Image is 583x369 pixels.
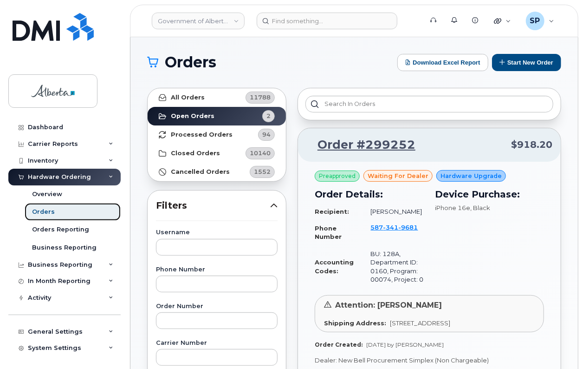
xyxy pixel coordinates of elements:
[366,341,444,348] span: [DATE] by [PERSON_NAME]
[368,171,428,180] span: waiting for dealer
[363,204,424,220] td: [PERSON_NAME]
[511,138,552,152] span: $918.20
[319,172,356,180] span: Preapproved
[399,224,418,231] span: 9681
[171,168,230,176] strong: Cancelled Orders
[171,112,214,120] strong: Open Orders
[315,208,349,215] strong: Recipient:
[435,187,544,201] h3: Device Purchase:
[250,149,271,158] span: 10140
[390,319,450,327] span: [STREET_ADDRESS]
[156,340,278,346] label: Carrier Number
[397,54,488,71] button: Download Excel Report
[148,107,286,125] a: Open Orders2
[171,131,233,138] strong: Processed Orders
[305,96,553,112] input: Search in orders
[315,258,354,275] strong: Accounting Codes:
[371,224,418,240] a: 5873419681
[156,199,270,212] span: Filters
[156,303,278,310] label: Order Number
[324,319,386,327] strong: Shipping Address:
[440,171,502,180] span: Hardware Upgrade
[492,54,561,71] button: Start New Order
[306,137,415,153] a: Order #299252
[156,230,278,236] label: Username
[148,144,286,163] a: Closed Orders10140
[315,356,544,365] p: Dealer: New Bell Procurement Simplex (Non Chargeable)
[171,150,220,157] strong: Closed Orders
[250,93,271,102] span: 11788
[148,125,286,144] a: Processed Orders94
[148,88,286,107] a: All Orders11788
[315,341,363,348] strong: Order Created:
[435,204,470,211] span: iPhone 16e
[315,187,424,201] h3: Order Details:
[156,267,278,273] label: Phone Number
[371,224,418,231] span: 587
[165,55,216,69] span: Orders
[148,163,286,181] a: Cancelled Orders1552
[262,130,271,139] span: 94
[315,224,342,241] strong: Phone Number
[171,94,205,101] strong: All Orders
[254,167,271,176] span: 1552
[363,246,424,288] td: BU: 128A, Department ID: 0160, Program: 00074, Project: 0
[266,112,271,120] span: 2
[335,301,442,310] span: Attention: [PERSON_NAME]
[383,224,399,231] span: 341
[470,204,490,211] span: , Black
